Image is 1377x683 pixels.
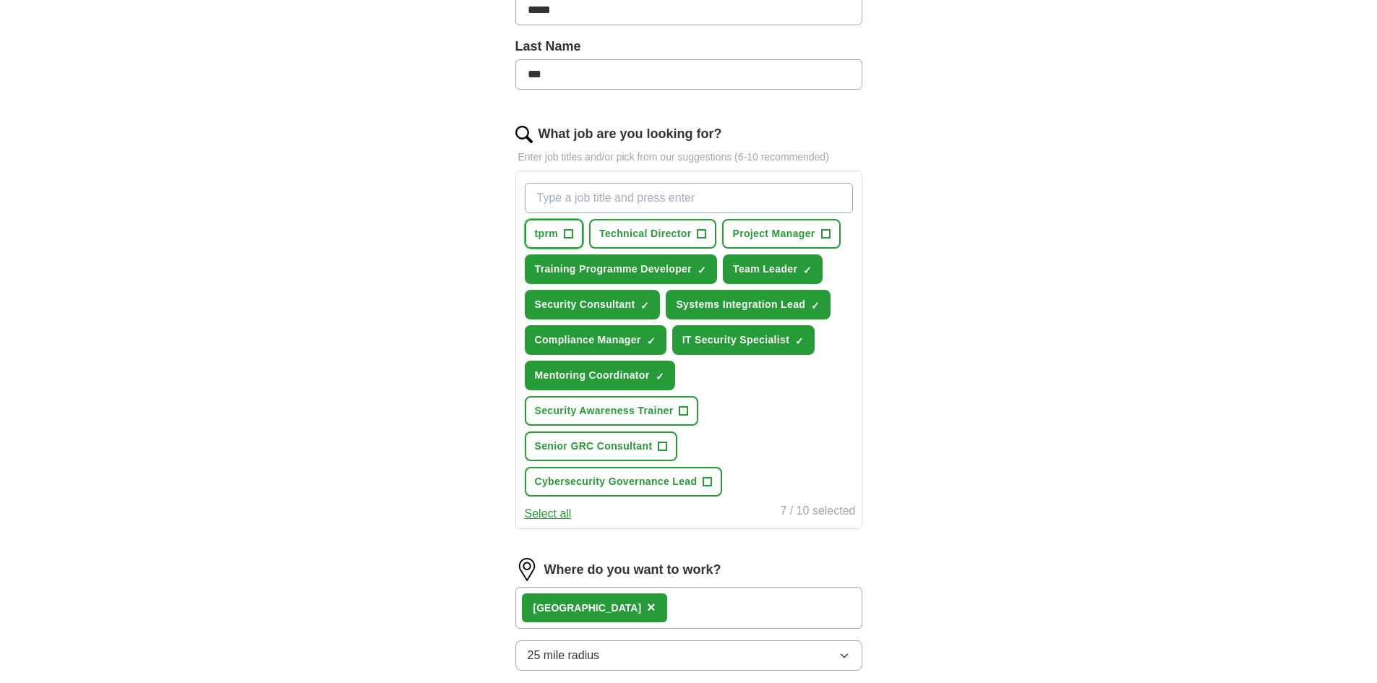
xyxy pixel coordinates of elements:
[732,226,815,241] span: Project Manager
[647,335,656,347] span: ✓
[525,219,584,249] button: tprm
[535,474,698,489] span: Cybersecurity Governance Lead
[539,124,722,144] label: What job are you looking for?
[535,297,635,312] span: Security Consultant
[723,254,823,284] button: Team Leader✓
[525,290,661,319] button: Security Consultant✓
[676,297,805,312] span: Systems Integration Lead
[535,439,653,454] span: Senior GRC Consultant
[666,290,831,319] button: Systems Integration Lead✓
[535,226,559,241] span: tprm
[535,262,692,277] span: Training Programme Developer
[525,361,675,390] button: Mentoring Coordinator✓
[672,325,815,355] button: IT Security Specialist✓
[525,505,572,523] button: Select all
[811,300,820,312] span: ✓
[515,126,533,143] img: search.png
[803,265,812,276] span: ✓
[599,226,691,241] span: Technical Director
[795,335,804,347] span: ✓
[515,37,862,56] label: Last Name
[780,502,855,523] div: 7 / 10 selected
[525,183,853,213] input: Type a job title and press enter
[525,431,678,461] button: Senior GRC Consultant
[733,262,797,277] span: Team Leader
[533,601,642,616] div: [GEOGRAPHIC_DATA]
[528,647,600,664] span: 25 mile radius
[682,332,790,348] span: IT Security Specialist
[544,560,721,580] label: Where do you want to work?
[722,219,840,249] button: Project Manager
[640,300,649,312] span: ✓
[525,254,718,284] button: Training Programme Developer✓
[535,332,641,348] span: Compliance Manager
[535,403,674,418] span: Security Awareness Trainer
[535,368,650,383] span: Mentoring Coordinator
[647,599,656,615] span: ×
[515,558,539,581] img: location.png
[525,396,699,426] button: Security Awareness Trainer
[515,640,862,671] button: 25 mile radius
[525,325,666,355] button: Compliance Manager✓
[525,467,723,497] button: Cybersecurity Governance Lead
[656,371,664,382] span: ✓
[647,597,656,619] button: ×
[589,219,716,249] button: Technical Director
[515,150,862,165] p: Enter job titles and/or pick from our suggestions (6-10 recommended)
[698,265,706,276] span: ✓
